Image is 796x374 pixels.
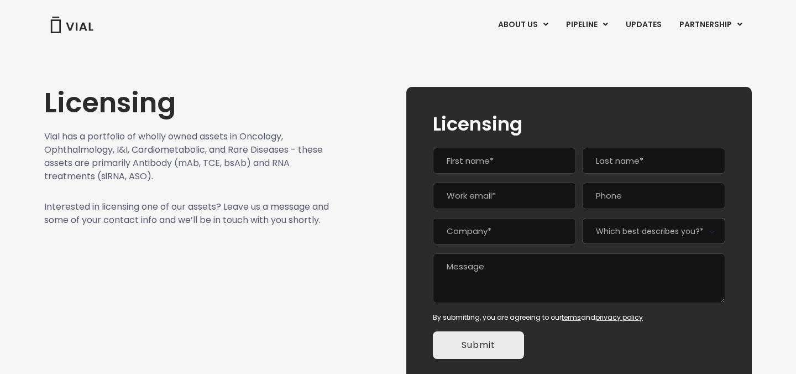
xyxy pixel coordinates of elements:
[582,148,725,174] input: Last name*
[433,313,725,323] div: By submitting, you are agreeing to our and
[671,15,751,34] a: PARTNERSHIPMenu Toggle
[433,183,576,209] input: Work email*
[562,313,581,322] a: terms
[557,15,616,34] a: PIPELINEMenu Toggle
[433,331,524,359] input: Submit
[50,17,94,33] img: Vial Logo
[595,313,643,322] a: privacy policy
[433,218,576,245] input: Company*
[582,183,725,209] input: Phone
[433,113,725,134] h2: Licensing
[433,148,576,174] input: First name*
[44,87,329,119] h1: Licensing
[44,200,329,227] p: Interested in licensing one of our assets? Leave us a message and some of your contact info and w...
[44,130,329,183] p: Vial has a portfolio of wholly owned assets in Oncology, Ophthalmology, I&I, Cardiometabolic, and...
[582,218,725,244] span: Which best describes you?*
[617,15,670,34] a: UPDATES
[489,15,557,34] a: ABOUT USMenu Toggle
